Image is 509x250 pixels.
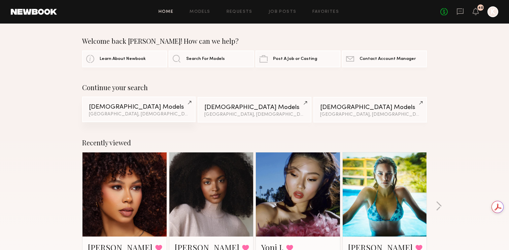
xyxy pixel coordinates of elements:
[100,57,146,61] span: Learn About Newbook
[198,97,311,122] a: [DEMOGRAPHIC_DATA] Models[GEOGRAPHIC_DATA], [DEMOGRAPHIC_DATA] / [DEMOGRAPHIC_DATA]
[82,139,427,147] div: Recently viewed
[89,104,189,110] div: [DEMOGRAPHIC_DATA] Models
[273,57,317,61] span: Post A Job or Casting
[269,10,297,14] a: Job Posts
[169,50,253,67] a: Search For Models
[487,6,498,17] a: K
[256,50,340,67] a: Post A Job or Casting
[82,50,167,67] a: Learn About Newbook
[190,10,210,14] a: Models
[82,83,427,92] div: Continue your search
[204,104,304,111] div: [DEMOGRAPHIC_DATA] Models
[227,10,252,14] a: Requests
[312,10,339,14] a: Favorites
[320,104,420,111] div: [DEMOGRAPHIC_DATA] Models
[159,10,174,14] a: Home
[313,97,427,122] a: [DEMOGRAPHIC_DATA] Models[GEOGRAPHIC_DATA], [DEMOGRAPHIC_DATA] / [DEMOGRAPHIC_DATA]
[320,112,420,117] div: [GEOGRAPHIC_DATA], [DEMOGRAPHIC_DATA] / [DEMOGRAPHIC_DATA]
[82,37,427,45] div: Welcome back [PERSON_NAME]! How can we help?
[89,112,189,117] div: [GEOGRAPHIC_DATA], [DEMOGRAPHIC_DATA] / [DEMOGRAPHIC_DATA]
[204,112,304,117] div: [GEOGRAPHIC_DATA], [DEMOGRAPHIC_DATA] / [DEMOGRAPHIC_DATA]
[478,6,483,10] div: 40
[186,57,225,61] span: Search For Models
[342,50,427,67] a: Contact Account Manager
[82,97,196,122] a: [DEMOGRAPHIC_DATA] Models[GEOGRAPHIC_DATA], [DEMOGRAPHIC_DATA] / [DEMOGRAPHIC_DATA]
[360,57,416,61] span: Contact Account Manager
